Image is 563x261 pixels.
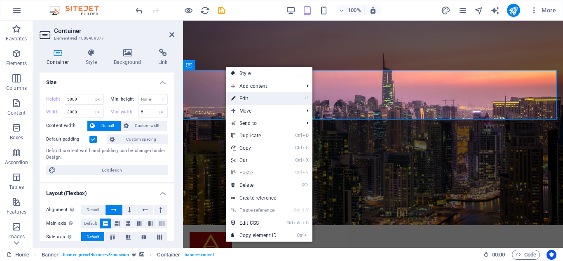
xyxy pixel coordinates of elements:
p: Accordion [5,159,28,166]
p: Elements [6,60,27,67]
h6: 100% [348,5,361,15]
i: C [303,145,308,150]
i: C [303,220,308,226]
a: CtrlAltCEdit CSS [226,217,281,229]
i: X [303,158,308,163]
button: More [527,4,559,17]
label: Height [46,97,65,101]
span: Default [87,205,99,215]
button: Default [81,232,104,242]
button: publish [507,4,520,17]
p: Boxes [10,134,23,141]
i: Ctrl [294,207,300,213]
a: CtrlDDuplicate [226,129,281,142]
i: Ctrl [295,158,302,163]
i: Ctrl [295,170,302,175]
label: Min. height [110,97,138,101]
a: Send to [226,117,300,129]
a: CtrlVPaste [226,167,281,179]
i: This element is a customizable preset [132,252,136,257]
i: Pages (Ctrl+Alt+S) [457,6,467,15]
span: : [498,252,499,258]
button: undo [134,5,144,15]
a: CtrlXCut [226,154,281,167]
span: Default [87,232,99,242]
label: Side axis [46,232,81,242]
button: reload [200,5,210,15]
a: ⏎Edit [226,92,281,105]
i: Navigator [474,6,483,15]
i: V [303,170,308,175]
i: Alt [293,220,302,226]
button: Default [81,205,105,215]
span: 00 00 [492,250,505,260]
span: Code [516,250,536,260]
a: Click to cancel selection. Double-click to open Pages [7,250,29,260]
a: Style [226,67,312,80]
button: Usercentrics [547,250,556,260]
i: ⇧ [301,207,305,213]
p: Tables [9,184,24,190]
span: Click to select. Double-click to edit [157,250,180,260]
p: Features [7,209,26,215]
i: Publish [509,6,518,15]
i: Design (Ctrl+Alt+Y) [441,6,450,15]
span: Move [226,105,300,117]
h4: Size [40,73,174,87]
h4: Container [40,49,79,66]
i: V [306,207,308,213]
button: navigator [474,5,484,15]
a: ⌦Delete [226,179,281,191]
h4: Style [79,49,107,66]
button: text_generator [490,5,500,15]
label: Alignment [46,205,81,215]
h4: Background [107,49,152,66]
p: Columns [6,85,27,92]
h3: Element #ed-1008409377 [54,35,158,42]
i: ⌦ [302,182,308,188]
i: Ctrl [295,133,302,138]
button: save [216,5,226,15]
span: Add content [226,80,300,92]
label: Min. width [110,110,138,114]
a: Ctrl⇧VPaste reference [226,204,281,216]
span: Custom spacing [117,134,165,144]
h6: Session time [483,250,505,260]
div: Default content width and padding can be changed under Design. [46,148,168,161]
img: Editor Logo [47,5,109,15]
i: Ctrl [295,145,302,150]
a: Create reference [226,192,312,204]
span: Edit design [59,165,165,175]
span: Default [97,121,118,131]
label: Content width [46,121,87,131]
label: Default padding [46,134,89,144]
span: . banner .preset-banner-v3-museum [62,250,129,260]
h4: Layout (Flexbox) [40,183,174,198]
p: Favorites [6,35,27,42]
p: Content [7,110,26,116]
i: Ctrl [297,233,303,238]
label: Width [46,110,65,114]
span: Custom width [131,121,165,131]
button: Code [512,250,540,260]
i: Undo: Unknown action (Ctrl+Z) [134,6,144,15]
button: Default [87,121,121,131]
i: I [304,233,308,238]
button: pages [457,5,467,15]
button: Edit design [46,165,168,175]
button: Default [81,219,100,228]
nav: breadcrumb [42,250,214,260]
i: ⏎ [305,96,308,101]
label: Main axis [46,219,81,228]
span: Default [84,219,97,228]
a: CtrlICopy element ID [226,229,281,242]
a: CtrlCCopy [226,142,281,154]
span: Click to select. Double-click to edit [42,250,59,260]
p: Images [8,233,25,240]
i: Ctrl [286,220,293,226]
span: More [530,6,556,14]
i: D [303,133,308,138]
button: 100% [335,5,365,15]
button: design [441,5,451,15]
h4: Link [151,49,174,66]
